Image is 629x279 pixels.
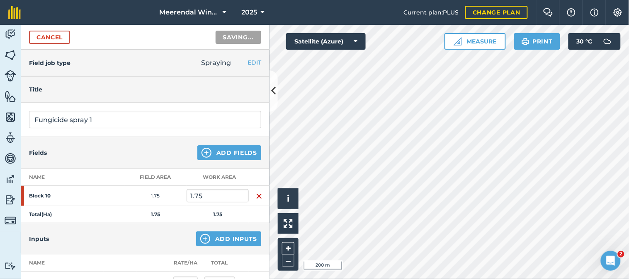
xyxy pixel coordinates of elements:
h4: Fields [29,148,47,157]
img: A cog icon [613,8,623,17]
strong: Total ( Ha ) [29,211,52,217]
button: i [278,188,299,209]
img: svg+xml;base64,PD94bWwgdmVyc2lvbj0iMS4wIiBlbmNvZGluZz0idXRmLTgiPz4KPCEtLSBHZW5lcmF0b3I6IEFkb2JlIE... [5,194,16,206]
img: svg+xml;base64,PHN2ZyB4bWxucz0iaHR0cDovL3d3dy53My5vcmcvMjAwMC9zdmciIHdpZHRoPSIxOSIgaGVpZ2h0PSIyNC... [522,36,529,46]
th: Field Area [124,169,187,186]
th: Work area [187,169,249,186]
img: fieldmargin Logo [8,6,21,19]
button: + [282,242,294,255]
span: 30 ° C [577,33,593,50]
a: Change plan [465,6,528,19]
strong: 1.75 [151,211,160,217]
h4: Inputs [29,234,49,243]
span: Current plan : PLUS [403,8,459,17]
button: Add Inputs [196,231,261,246]
img: svg+xml;base64,PD94bWwgdmVyc2lvbj0iMS4wIiBlbmNvZGluZz0idXRmLTgiPz4KPCEtLSBHZW5lcmF0b3I6IEFkb2JlIE... [5,215,16,226]
img: svg+xml;base64,PHN2ZyB4bWxucz0iaHR0cDovL3d3dy53My5vcmcvMjAwMC9zdmciIHdpZHRoPSIxNCIgaGVpZ2h0PSIyNC... [202,148,211,158]
span: Meerendal Wine Estate [160,7,219,17]
h4: Field job type [29,58,70,67]
span: 2 [618,251,624,257]
img: svg+xml;base64,PHN2ZyB4bWxucz0iaHR0cDovL3d3dy53My5vcmcvMjAwMC9zdmciIHdpZHRoPSI1NiIgaGVpZ2h0PSI2MC... [5,90,16,103]
img: svg+xml;base64,PD94bWwgdmVyc2lvbj0iMS4wIiBlbmNvZGluZz0idXRmLTgiPz4KPCEtLSBHZW5lcmF0b3I6IEFkb2JlIE... [599,33,616,50]
img: Four arrows, one pointing top left, one top right, one bottom right and the last bottom left [284,219,293,228]
img: svg+xml;base64,PHN2ZyB4bWxucz0iaHR0cDovL3d3dy53My5vcmcvMjAwMC9zdmciIHdpZHRoPSIxNCIgaGVpZ2h0PSIyNC... [200,234,210,244]
button: Saving... [216,31,261,44]
strong: 1.75 [213,211,222,217]
iframe: Intercom live chat [601,251,621,271]
img: svg+xml;base64,PHN2ZyB4bWxucz0iaHR0cDovL3d3dy53My5vcmcvMjAwMC9zdmciIHdpZHRoPSI1NiIgaGVpZ2h0PSI2MC... [5,49,16,61]
span: i [287,193,289,204]
button: Add Fields [197,145,261,160]
img: Two speech bubbles overlapping with the left bubble in the forefront [543,8,553,17]
img: svg+xml;base64,PD94bWwgdmVyc2lvbj0iMS4wIiBlbmNvZGluZz0idXRmLTgiPz4KPCEtLSBHZW5lcmF0b3I6IEFkb2JlIE... [5,70,16,82]
img: svg+xml;base64,PD94bWwgdmVyc2lvbj0iMS4wIiBlbmNvZGluZz0idXRmLTgiPz4KPCEtLSBHZW5lcmF0b3I6IEFkb2JlIE... [5,28,16,41]
img: Ruler icon [454,37,462,46]
img: svg+xml;base64,PD94bWwgdmVyc2lvbj0iMS4wIiBlbmNvZGluZz0idXRmLTgiPz4KPCEtLSBHZW5lcmF0b3I6IEFkb2JlIE... [5,132,16,144]
button: – [282,255,294,267]
span: Spraying [201,59,231,67]
button: Measure [444,33,506,50]
th: Rate/ Ha [170,255,201,272]
strong: Block 10 [29,192,94,199]
img: svg+xml;base64,PD94bWwgdmVyc2lvbj0iMS4wIiBlbmNvZGluZz0idXRmLTgiPz4KPCEtLSBHZW5lcmF0b3I6IEFkb2JlIE... [5,173,16,185]
button: EDIT [248,58,261,67]
img: svg+xml;base64,PHN2ZyB4bWxucz0iaHR0cDovL3d3dy53My5vcmcvMjAwMC9zdmciIHdpZHRoPSIxNiIgaGVpZ2h0PSIyNC... [256,191,262,201]
span: 2025 [242,7,257,17]
th: Total [201,255,249,272]
input: What needs doing? [29,111,261,128]
td: 1.75 [124,186,187,206]
h4: Title [29,85,261,94]
button: 30 °C [568,33,621,50]
button: Print [514,33,561,50]
button: Satellite (Azure) [286,33,366,50]
th: Name [21,169,124,186]
img: svg+xml;base64,PHN2ZyB4bWxucz0iaHR0cDovL3d3dy53My5vcmcvMjAwMC9zdmciIHdpZHRoPSIxNyIgaGVpZ2h0PSIxNy... [590,7,599,17]
img: svg+xml;base64,PHN2ZyB4bWxucz0iaHR0cDovL3d3dy53My5vcmcvMjAwMC9zdmciIHdpZHRoPSI1NiIgaGVpZ2h0PSI2MC... [5,111,16,123]
img: A question mark icon [566,8,576,17]
img: svg+xml;base64,PD94bWwgdmVyc2lvbj0iMS4wIiBlbmNvZGluZz0idXRmLTgiPz4KPCEtLSBHZW5lcmF0b3I6IEFkb2JlIE... [5,152,16,165]
img: svg+xml;base64,PD94bWwgdmVyc2lvbj0iMS4wIiBlbmNvZGluZz0idXRmLTgiPz4KPCEtLSBHZW5lcmF0b3I6IEFkb2JlIE... [5,262,16,270]
a: Cancel [29,31,70,44]
th: Name [21,255,104,272]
